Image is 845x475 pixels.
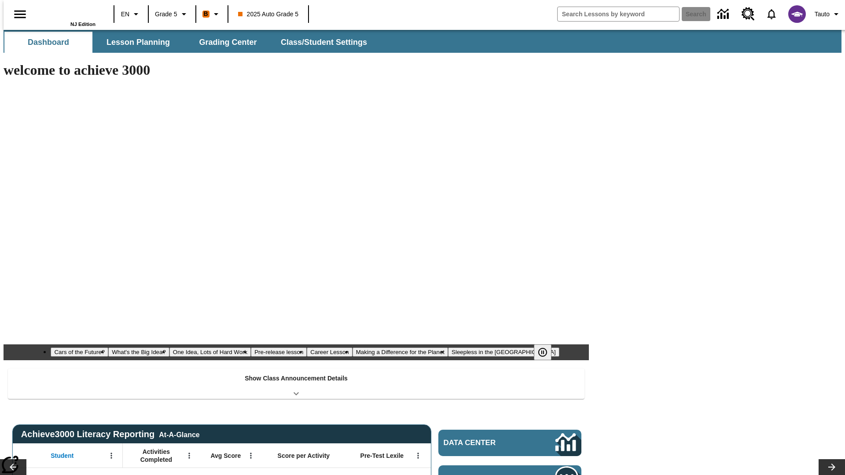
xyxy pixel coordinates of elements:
[788,5,806,23] img: avatar image
[448,347,559,357] button: Slide 7 Sleepless in the Animal Kingdom
[127,448,185,464] span: Activities Completed
[4,32,92,53] button: Dashboard
[251,347,307,357] button: Slide 4 Pre-release lesson
[360,452,404,460] span: Pre-Test Lexile
[278,452,330,460] span: Score per Activity
[4,32,375,53] div: SubNavbar
[4,62,589,78] h1: welcome to achieve 3000
[51,452,73,460] span: Student
[70,22,96,27] span: NJ Edition
[121,10,129,19] span: EN
[117,6,145,22] button: Language: EN, Select a language
[204,8,208,19] span: B
[444,438,526,447] span: Data Center
[169,347,251,357] button: Slide 3 One Idea, Lots of Hard Work
[819,459,845,475] button: Lesson carousel, Next
[184,32,272,53] button: Grading Center
[38,4,96,22] a: Home
[108,347,169,357] button: Slide 2 What's the Big Idea?
[534,344,560,360] div: Pause
[183,449,196,462] button: Open Menu
[760,3,783,26] a: Notifications
[353,347,448,357] button: Slide 6 Making a Difference for the Planet
[411,449,425,462] button: Open Menu
[534,344,551,360] button: Pause
[94,32,182,53] button: Lesson Planning
[38,3,96,27] div: Home
[151,6,193,22] button: Grade: Grade 5, Select a grade
[4,30,841,53] div: SubNavbar
[159,429,199,439] div: At-A-Glance
[558,7,679,21] input: search field
[245,374,348,383] p: Show Class Announcement Details
[815,10,830,19] span: Tauto
[105,449,118,462] button: Open Menu
[274,32,374,53] button: Class/Student Settings
[712,2,736,26] a: Data Center
[51,347,108,357] button: Slide 1 Cars of the Future?
[811,6,845,22] button: Profile/Settings
[244,449,257,462] button: Open Menu
[307,347,352,357] button: Slide 5 Career Lesson
[438,430,581,456] a: Data Center
[155,10,177,19] span: Grade 5
[736,2,760,26] a: Resource Center, Will open in new tab
[238,10,299,19] span: 2025 Auto Grade 5
[21,429,200,439] span: Achieve3000 Literacy Reporting
[8,369,584,399] div: Show Class Announcement Details
[199,6,225,22] button: Boost Class color is orange. Change class color
[7,1,33,27] button: Open side menu
[210,452,241,460] span: Avg Score
[783,3,811,26] button: Select a new avatar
